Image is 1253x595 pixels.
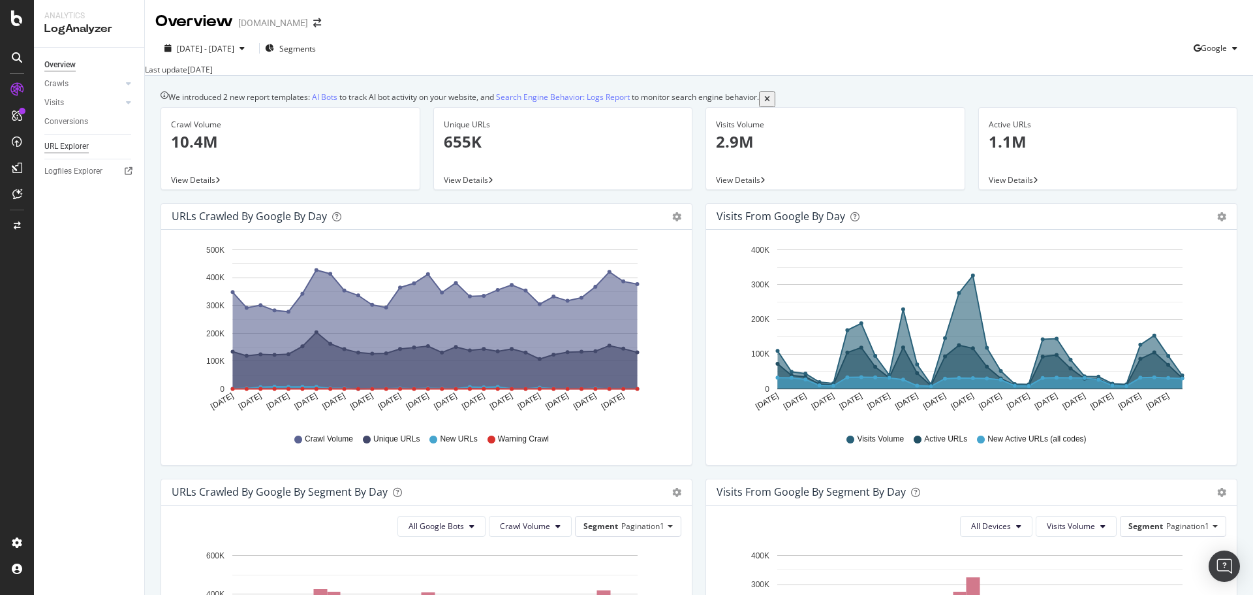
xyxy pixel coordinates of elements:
[621,521,664,532] span: Pagination1
[206,245,224,254] text: 500K
[44,115,135,129] a: Conversions
[544,391,570,411] text: [DATE]
[1145,391,1171,411] text: [DATE]
[1061,391,1087,411] text: [DATE]
[206,357,224,366] text: 100K
[44,77,122,91] a: Crawls
[172,240,678,422] svg: A chart.
[348,391,375,411] text: [DATE]
[1128,521,1163,532] span: Segment
[237,391,263,411] text: [DATE]
[44,22,134,37] div: LogAnalyzer
[716,174,760,185] span: View Details
[206,551,224,560] text: 600K
[44,77,69,91] div: Crawls
[145,64,213,75] div: Last update
[293,391,319,411] text: [DATE]
[1047,521,1095,532] span: Visits Volume
[172,485,388,498] div: URLs Crawled by Google By Segment By Day
[751,580,769,589] text: 300K
[1209,551,1240,582] div: Open Intercom Messenger
[977,391,1003,411] text: [DATE]
[865,391,891,411] text: [DATE]
[155,10,233,33] div: Overview
[171,131,410,153] p: 10.4M
[432,391,458,411] text: [DATE]
[405,391,431,411] text: [DATE]
[672,212,681,221] div: gear
[1201,42,1227,54] span: Google
[489,516,572,537] button: Crawl Volume
[1217,212,1226,221] div: gear
[44,165,135,178] a: Logfiles Explorer
[500,521,550,532] span: Crawl Volume
[924,434,967,445] span: Active URLs
[44,115,88,129] div: Conversions
[168,91,759,106] div: We introduced 2 new report templates: to track AI bot activity on your website, and to monitor se...
[717,240,1223,422] svg: A chart.
[960,516,1032,537] button: All Devices
[444,131,683,153] p: 655K
[238,16,308,29] div: [DOMAIN_NAME]
[209,391,235,411] text: [DATE]
[782,391,808,411] text: [DATE]
[177,43,234,54] span: [DATE] - [DATE]
[1117,391,1143,411] text: [DATE]
[496,91,630,103] a: Search Engine Behavior: Logs Report
[279,43,316,54] span: Segments
[409,521,464,532] span: All Google Bots
[44,10,134,22] div: Analytics
[313,18,321,27] div: arrow-right-arrow-left
[206,300,224,310] text: 300K
[171,119,410,131] div: Crawl Volume
[600,391,626,411] text: [DATE]
[751,245,769,254] text: 400K
[1005,391,1031,411] text: [DATE]
[765,384,769,393] text: 0
[716,131,955,153] p: 2.9M
[516,391,542,411] text: [DATE]
[172,210,327,223] div: URLs Crawled by Google by day
[444,174,488,185] span: View Details
[717,210,845,223] div: Visits from Google by day
[583,521,618,532] span: Segment
[488,391,514,411] text: [DATE]
[838,391,864,411] text: [DATE]
[810,391,836,411] text: [DATE]
[754,391,780,411] text: [DATE]
[206,329,224,338] text: 200K
[950,391,976,411] text: [DATE]
[989,119,1228,131] div: Active URLs
[265,391,291,411] text: [DATE]
[440,434,477,445] span: New URLs
[921,391,948,411] text: [DATE]
[187,64,213,75] div: [DATE]
[312,91,337,103] a: AI Bots
[987,434,1086,445] span: New Active URLs (all codes)
[44,140,135,153] a: URL Explorer
[893,391,920,411] text: [DATE]
[751,551,769,560] text: 400K
[498,434,549,445] span: Warning Crawl
[44,96,122,110] a: Visits
[377,391,403,411] text: [DATE]
[1194,38,1243,59] button: Google
[717,485,906,498] div: Visits from Google By Segment By Day
[44,140,89,153] div: URL Explorer
[44,96,64,110] div: Visits
[672,488,681,497] div: gear
[320,391,347,411] text: [DATE]
[161,91,1237,106] div: info banner
[989,174,1033,185] span: View Details
[220,384,224,393] text: 0
[460,391,486,411] text: [DATE]
[1036,516,1117,537] button: Visits Volume
[759,91,775,106] button: close banner
[171,174,215,185] span: View Details
[444,119,683,131] div: Unique URLs
[44,165,102,178] div: Logfiles Explorer
[572,391,598,411] text: [DATE]
[397,516,486,537] button: All Google Bots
